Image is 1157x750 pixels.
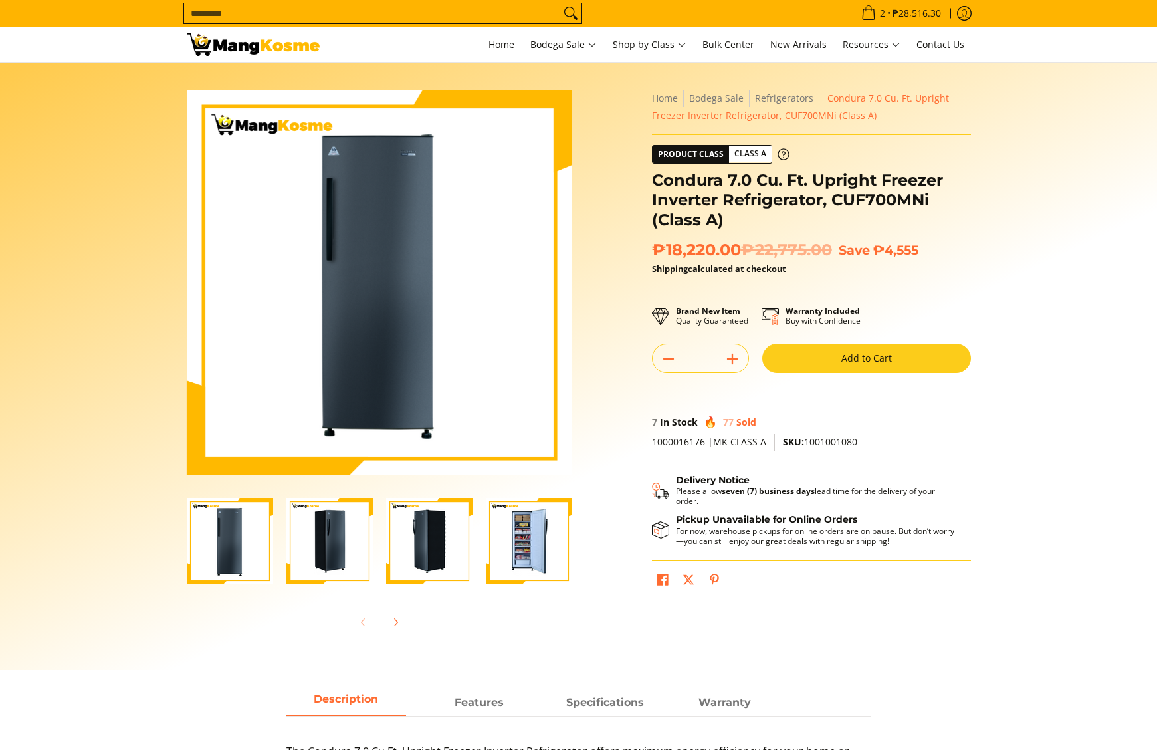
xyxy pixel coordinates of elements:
[652,263,786,275] strong: calculated at checkout
[652,90,971,124] nav: Breadcrumbs
[546,691,665,715] span: Specifications
[786,305,860,316] strong: Warranty Included
[187,498,273,584] img: Condura 7.0 Cu. Ft. Upright Freezer Inverter Refrigerator, CUF700MNi (Class A)-1
[762,344,971,373] button: Add to Cart
[676,474,750,486] strong: Delivery Notice
[653,570,672,593] a: Share on Facebook
[333,27,971,62] nav: Main Menu
[488,38,514,51] span: Home
[187,33,320,56] img: Condura 7.0 Cu.Ft. Upright Freezer Inverter (Class A) l Mang Kosme
[705,570,724,593] a: Pin on Pinterest
[891,9,943,18] span: ₱28,516.30
[606,27,693,62] a: Shop by Class
[524,27,603,62] a: Bodega Sale
[676,305,740,316] strong: Brand New Item
[187,90,572,475] img: Condura 7.0 Cu. Ft. Upright Freezer Inverter Refrigerator, CUF700MNi (Class A)
[910,27,971,62] a: Contact Us
[783,436,804,448] span: SKU:
[736,416,756,428] span: Sold
[702,38,754,51] span: Bulk Center
[560,3,581,23] button: Search
[878,9,887,18] span: 2
[857,6,945,21] span: •
[286,691,406,715] span: Description
[613,37,686,53] span: Shop by Class
[755,92,813,104] a: Refrigerators
[696,27,761,62] a: Bulk Center
[764,27,833,62] a: New Arrivals
[770,38,827,51] span: New Arrivals
[652,475,958,507] button: Shipping & Delivery
[665,691,785,716] a: Description 3
[652,416,657,428] span: 7
[486,498,572,584] img: Condura 7.0 Cu. Ft. Upright Freezer Inverter Refrigerator, CUF700MNi (Class A)-4
[665,691,785,715] span: Warranty
[455,696,504,709] strong: Features
[676,306,748,326] p: Quality Guaranteed
[419,691,539,716] a: Description 1
[652,263,688,275] a: Shipping
[679,570,698,593] a: Post on X
[653,348,684,370] button: Subtract
[660,416,698,428] span: In Stock
[839,242,870,258] span: Save
[652,145,789,164] a: Product Class Class A
[786,306,861,326] p: Buy with Confidence
[386,498,473,584] img: Condura 7.0 Cu. Ft. Upright Freezer Inverter Refrigerator, CUF700MNi (Class A)-3
[873,242,918,258] span: ₱4,555
[741,240,832,260] del: ₱22,775.00
[916,38,964,51] span: Contact Us
[546,691,665,716] a: Description 2
[652,436,766,448] span: 1000016176 |MK CLASS A
[783,436,857,448] span: 1001001080
[652,170,971,230] h1: Condura 7.0 Cu. Ft. Upright Freezer Inverter Refrigerator, CUF700MNi (Class A)
[836,27,907,62] a: Resources
[676,513,857,525] strong: Pickup Unavailable for Online Orders
[716,348,748,370] button: Add
[723,416,734,428] span: 77
[652,240,832,260] span: ₱18,220.00
[722,485,815,497] strong: seven (7) business days
[729,146,772,162] span: Class A
[676,486,958,506] p: Please allow lead time for the delivery of your order.
[652,92,949,122] span: Condura 7.0 Cu. Ft. Upright Freezer Inverter Refrigerator, CUF700MNi (Class A)
[482,27,521,62] a: Home
[653,146,729,163] span: Product Class
[689,92,744,104] a: Bodega Sale
[530,37,597,53] span: Bodega Sale
[676,526,958,546] p: For now, warehouse pickups for online orders are on pause. But don’t worry—you can still enjoy ou...
[286,691,406,716] a: Description
[381,608,410,637] button: Next
[843,37,900,53] span: Resources
[652,92,678,104] a: Home
[286,498,373,584] img: Condura 7.0 Cu. Ft. Upright Freezer Inverter Refrigerator, CUF700MNi (Class A)-2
